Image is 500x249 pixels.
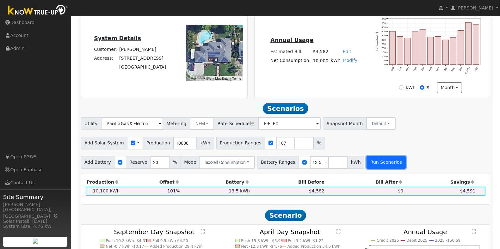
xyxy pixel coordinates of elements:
[33,239,38,244] img: retrieve
[260,228,320,236] text: April Day Snapshot
[444,66,448,71] text: Apr
[458,30,464,64] rect: onclick=""
[207,76,211,81] button: Keyboard shortcuts
[366,117,396,130] button: Default
[323,117,367,130] span: Snapshot Month
[383,59,386,62] text: 50
[197,137,214,149] span: kWh
[181,187,251,196] td: 13.5 kWh
[93,54,118,63] td: Address:
[106,244,144,249] text: Net -0.7 kWh -$0.17
[384,63,386,66] text: 0
[406,84,416,91] label: kWh
[143,137,174,149] span: Production
[106,239,147,243] text: Push 10.2 kWh -$4.37
[118,63,167,72] td: [GEOGRAPHIC_DATA]
[152,239,188,243] text: Pull 9.5 kWh $4.20
[404,228,447,236] text: Annual Usage
[214,117,259,130] span: Rate Schedule
[81,156,115,169] span: Add Battery
[215,76,228,81] button: Map Data
[451,66,455,72] text: May
[381,18,386,21] text: 550
[121,178,181,187] th: Offset
[381,47,386,50] text: 200
[343,58,358,63] a: Modify
[406,239,428,243] text: Debit 2025
[3,193,68,201] span: Site Summary
[241,244,282,249] text: Net -12.6 kWh -$4.76
[269,56,312,65] td: Net Consumption:
[399,85,404,90] input: kWh
[336,229,341,234] text: 
[330,56,342,65] td: kWh
[269,47,312,56] td: Estimated Bill:
[188,73,209,81] img: Google
[181,178,251,187] th: Battery
[390,66,394,71] text: Sep
[325,178,404,187] th: Bill After
[381,38,386,41] text: 300
[396,188,404,193] span: -$9
[163,117,190,130] span: Metering
[181,156,200,169] span: Mode
[381,55,386,58] text: 100
[81,117,102,130] span: Utility
[343,49,351,54] a: Edit
[381,30,386,33] text: 400
[428,66,433,71] text: Feb
[86,187,121,196] td: 10,100 kWh
[216,137,265,149] span: Production Ranges
[435,239,461,243] text: 2025 -$50.59
[375,32,379,51] text: Estimated $
[427,37,433,64] rect: onclick=""
[101,117,163,130] input: Select a Utility
[167,188,180,193] span: 101%
[381,26,386,29] text: 450
[232,77,241,80] a: Terms (opens in new tab)
[413,66,417,71] text: Dec
[251,178,326,187] th: Bill Before
[287,244,340,249] text: Added Production 34.6 kWh
[257,156,299,169] span: Battery Ranges
[94,35,141,41] u: System Details
[118,45,167,54] td: [PERSON_NAME]
[427,84,429,91] label: $
[421,66,425,71] text: Jan
[466,22,472,64] rect: onclick=""
[474,66,478,71] text: Aug
[436,66,440,71] text: Mar
[263,103,308,114] span: Scenarios
[347,156,364,169] span: kWh
[420,29,426,64] rect: onclick=""
[460,188,475,193] span: $4,591
[381,34,386,37] text: 350
[312,56,330,65] td: 10,000
[201,229,205,234] text: 
[474,13,478,17] text: 
[405,66,410,71] text: Nov
[270,37,313,43] u: Annual Usage
[3,201,68,208] div: [PERSON_NAME]
[5,3,71,18] img: Know True-Up
[86,178,121,187] th: Production
[404,38,410,64] rect: onclick=""
[53,214,59,219] a: Map
[3,206,68,220] div: [GEOGRAPHIC_DATA], [GEOGRAPHIC_DATA]
[420,85,424,90] input: $
[118,54,167,63] td: [STREET_ADDRESS]
[150,244,203,249] text: Added Production 29.4 kWh
[81,137,128,149] span: Add Solar System
[188,73,209,81] a: Open this area in Google Maps (opens a new window)
[367,156,405,169] button: Run Scenarios
[309,188,324,193] span: $4,582
[377,239,399,243] text: Credit 2025
[312,47,330,56] td: $4,582
[412,32,418,65] rect: onclick=""
[397,36,403,64] rect: onclick=""
[169,156,181,169] span: %
[443,40,449,64] rect: onclick=""
[465,66,471,75] text: [DATE]
[258,117,321,130] input: Select a Rate Schedule
[381,51,386,54] text: 150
